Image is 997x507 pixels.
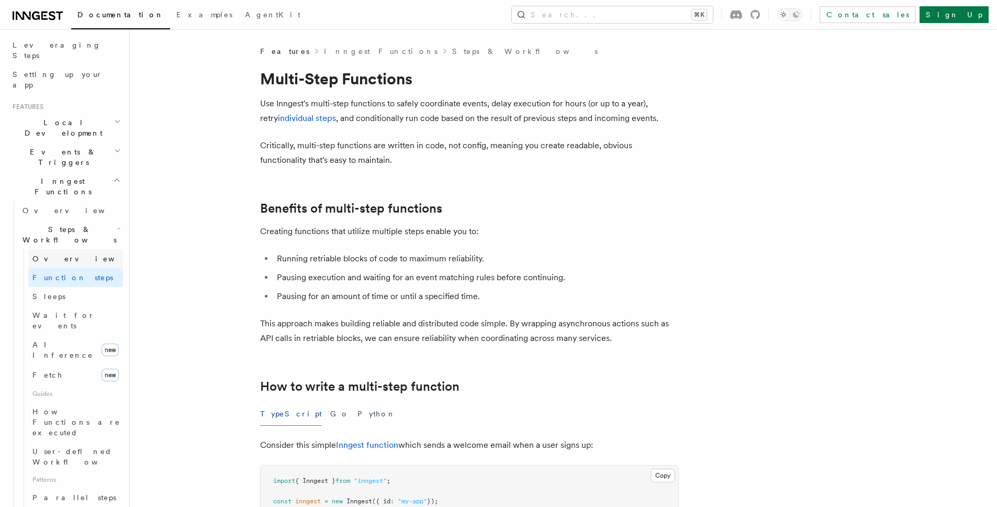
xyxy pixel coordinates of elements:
p: Use Inngest's multi-step functions to safely coordinate events, delay execution for hours (or up ... [260,96,679,126]
span: { Inngest } [295,477,335,484]
span: User-defined Workflows [32,447,127,466]
span: AI Inference [32,340,93,359]
span: new [102,344,119,356]
span: Leveraging Steps [13,41,101,60]
button: Inngest Functions [8,172,123,201]
li: Pausing execution and waiting for an event matching rules before continuing. [274,270,679,285]
span: const [273,498,292,505]
button: Python [357,402,396,426]
span: "inngest" [354,477,387,484]
span: Fetch [32,371,63,379]
a: Wait for events [28,306,123,335]
a: Overview [18,201,123,220]
button: Events & Triggers [8,142,123,172]
span: Guides [28,385,123,402]
span: Local Development [8,117,114,138]
a: Inngest Functions [324,46,438,57]
a: Sign Up [920,6,989,23]
a: Overview [28,249,123,268]
span: = [324,498,328,505]
a: Examples [170,3,239,28]
a: Setting up your app [8,65,123,94]
span: from [335,477,350,484]
span: Inngest [346,498,372,505]
a: Sleeps [28,287,123,306]
a: Inngest function [336,440,398,450]
button: Steps & Workflows [18,220,123,249]
span: Function steps [32,273,113,282]
button: TypeScript [260,402,322,426]
span: Events & Triggers [8,147,114,168]
li: Pausing for an amount of time or until a specified time. [274,289,679,304]
span: : [390,498,394,505]
a: AI Inferencenew [28,335,123,365]
h1: Multi-Step Functions [260,69,679,88]
span: ; [387,477,390,484]
p: Critically, multi-step functions are written in code, not config, meaning you create readable, ob... [260,138,679,168]
a: Contact sales [820,6,915,23]
a: Leveraging Steps [8,36,123,65]
span: import [273,477,295,484]
a: Steps & Workflows [452,46,598,57]
button: Local Development [8,113,123,142]
span: Wait for events [32,311,95,330]
a: AgentKit [239,3,307,28]
span: Overview [23,206,130,215]
span: Features [8,103,43,111]
a: User-defined Workflows [28,442,123,471]
kbd: ⌘K [692,9,707,20]
span: Features [260,46,309,57]
a: Documentation [71,3,170,29]
span: Patterns [28,471,123,488]
span: Examples [176,10,232,19]
span: AgentKit [245,10,300,19]
p: Consider this simple which sends a welcome email when a user signs up: [260,438,679,453]
a: How Functions are executed [28,402,123,442]
span: inngest [295,498,321,505]
span: Setting up your app [13,70,103,89]
span: ({ id [372,498,390,505]
span: Steps & Workflows [18,224,117,245]
span: Sleeps [32,292,65,301]
span: Overview [32,255,140,263]
p: This approach makes building reliable and distributed code simple. By wrapping asynchronous actio... [260,316,679,346]
a: Parallel steps [28,488,123,507]
span: Parallel steps [32,493,116,502]
button: Copy [651,469,675,482]
button: Search...⌘K [512,6,713,23]
p: Creating functions that utilize multiple steps enable you to: [260,224,679,239]
span: Documentation [77,10,164,19]
span: How Functions are executed [32,407,120,437]
a: Fetchnew [28,365,123,385]
span: "my-app" [398,498,427,505]
span: }); [427,498,438,505]
a: Function steps [28,268,123,287]
span: new [102,369,119,381]
li: Running retriable blocks of code to maximum reliability. [274,251,679,266]
a: Benefits of multi-step functions [260,201,442,216]
a: individual steps [278,113,336,123]
button: Go [330,402,349,426]
span: new [332,498,343,505]
button: Toggle dark mode [777,8,802,21]
a: How to write a multi-step function [260,379,460,394]
span: Inngest Functions [8,176,113,197]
